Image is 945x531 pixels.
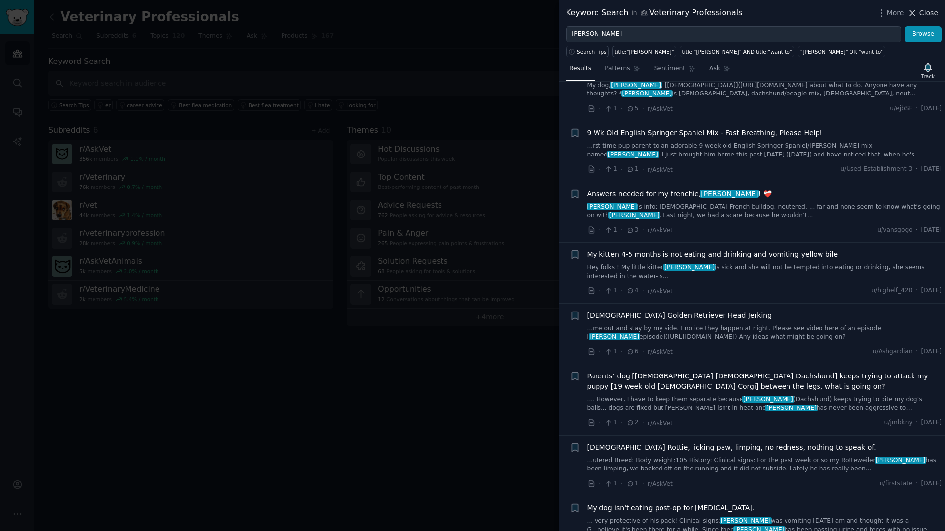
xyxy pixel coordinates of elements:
[587,395,942,412] a: .... However, I have to keep them separate because[PERSON_NAME](Dachshund) keeps trying to bite m...
[921,73,935,80] div: Track
[566,61,595,81] a: Results
[875,457,926,464] span: [PERSON_NAME]
[921,165,942,174] span: [DATE]
[621,164,623,175] span: ·
[626,165,638,174] span: 1
[642,418,644,428] span: ·
[587,203,942,220] a: [PERSON_NAME]’s info: [DEMOGRAPHIC_DATA] French bulldog, neutered. ... far and none seem to know ...
[587,263,942,281] a: Hey folks ! My little kitten[PERSON_NAME]is sick and she will not be tempted into eating or drink...
[587,324,942,342] a: ...me out and stay by my side. I notice they happen at night. Please see video here of an episode...
[604,347,617,356] span: 1
[599,286,601,296] span: ·
[621,478,623,489] span: ·
[586,203,638,210] span: [PERSON_NAME]
[587,371,942,392] span: Parents’ dog [[DEMOGRAPHIC_DATA] [DEMOGRAPHIC_DATA] Dachshund] keeps trying to attack my puppy [1...
[587,128,822,138] a: 9 Wk Old English Springer Spaniel Mix - Fast Breathing, Please Help!
[589,333,640,340] span: [PERSON_NAME]
[621,225,623,235] span: ·
[587,142,942,159] a: ...rst time pup parent to an adorable 9 week old English Springer Spaniel/[PERSON_NAME] mix named...
[604,165,617,174] span: 1
[608,212,660,219] span: [PERSON_NAME]
[601,61,643,81] a: Patterns
[587,311,772,321] a: [DEMOGRAPHIC_DATA] Golden Retriever Head Jerking
[621,286,623,296] span: ·
[921,104,942,113] span: [DATE]
[642,346,644,357] span: ·
[873,347,913,356] span: u/Ashgardian
[612,46,676,57] a: title:"[PERSON_NAME]"
[642,286,644,296] span: ·
[742,396,794,403] span: [PERSON_NAME]
[916,226,918,235] span: ·
[604,104,617,113] span: 1
[921,286,942,295] span: [DATE]
[642,103,644,114] span: ·
[648,227,673,234] span: r/AskVet
[599,164,601,175] span: ·
[621,90,673,97] span: [PERSON_NAME]
[587,81,942,98] a: My dog,[PERSON_NAME], [[DEMOGRAPHIC_DATA]]([URL][DOMAIN_NAME] about what to do. Anyone have any t...
[587,442,876,453] a: [DEMOGRAPHIC_DATA] Rottie, licking paw, limping, no redness, nothing to speak of.
[921,418,942,427] span: [DATE]
[599,346,601,357] span: ·
[626,226,638,235] span: 3
[610,82,661,89] span: [PERSON_NAME]
[884,418,913,427] span: u/jmbkny
[648,420,673,427] span: r/AskVet
[890,104,912,113] span: u/ejbSF
[631,9,637,18] span: in
[621,418,623,428] span: ·
[599,478,601,489] span: ·
[648,105,673,112] span: r/AskVet
[599,225,601,235] span: ·
[604,479,617,488] span: 1
[919,8,938,18] span: Close
[587,503,755,513] a: My dog isn't eating post-op for [MEDICAL_DATA].
[840,165,912,174] span: u/Used-Establishment-3
[566,26,901,43] input: Try a keyword related to your business
[607,151,659,158] span: [PERSON_NAME]
[916,104,918,113] span: ·
[798,46,885,57] a: "[PERSON_NAME]" OR "want to"
[626,418,638,427] span: 2
[918,61,938,81] button: Track
[587,189,772,199] span: Answers needed for my frenchie, ! ❤️‍🩹
[605,64,630,73] span: Patterns
[642,164,644,175] span: ·
[907,8,938,18] button: Close
[880,479,913,488] span: u/firststate
[587,250,838,260] a: My kitten 4-5 months is not eating and drinking and vomiting yellow bile
[765,405,817,411] span: [PERSON_NAME]
[604,286,617,295] span: 1
[680,46,794,57] a: title:"[PERSON_NAME]" AND title:"want to"
[720,517,771,524] span: [PERSON_NAME]
[599,103,601,114] span: ·
[682,48,792,55] div: title:"[PERSON_NAME]" AND title:"want to"
[566,46,609,57] button: Search Tips
[569,64,591,73] span: Results
[916,479,918,488] span: ·
[877,8,904,18] button: More
[648,166,673,173] span: r/AskVet
[626,479,638,488] span: 1
[604,418,617,427] span: 1
[587,456,942,473] a: ...utered Breed: Body weight:105 History: Clinical signs: For the past week or so my Rotteweiler[...
[905,26,942,43] button: Browse
[916,286,918,295] span: ·
[877,226,912,235] span: u/vansgogo
[654,64,685,73] span: Sentiment
[648,480,673,487] span: r/AskVet
[587,189,772,199] a: Answers needed for my frenchie,[PERSON_NAME]! ❤️‍🩹
[916,165,918,174] span: ·
[706,61,734,81] a: Ask
[599,418,601,428] span: ·
[921,226,942,235] span: [DATE]
[626,286,638,295] span: 4
[800,48,883,55] div: "[PERSON_NAME]" OR "want to"
[642,478,644,489] span: ·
